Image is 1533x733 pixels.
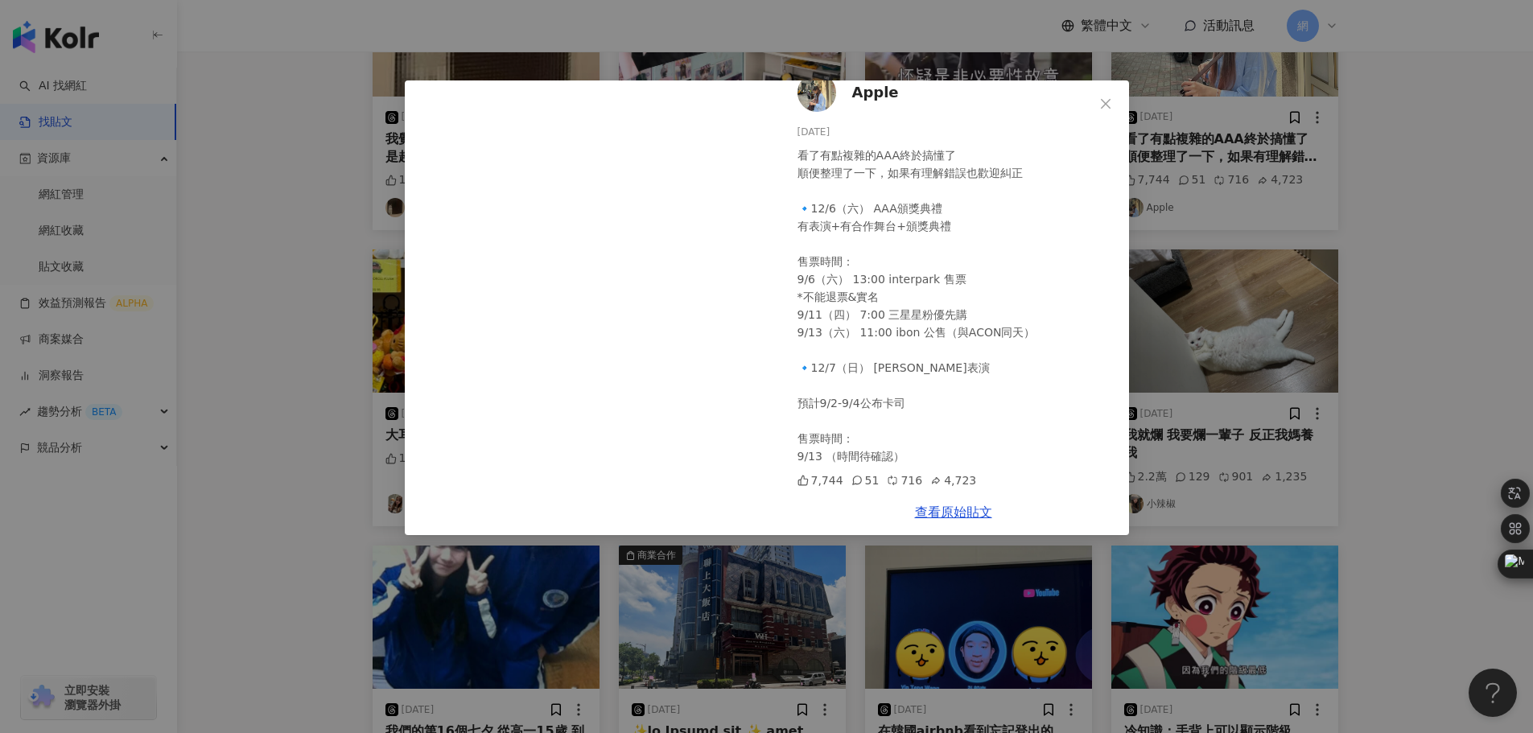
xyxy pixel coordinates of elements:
[887,472,922,489] div: 716
[915,504,992,520] a: 查看原始貼文
[1090,88,1122,120] button: Close
[797,73,836,112] img: KOL Avatar
[797,125,1116,140] div: [DATE]
[797,472,843,489] div: 7,744
[852,81,899,104] span: Apple
[797,73,1094,112] a: KOL AvatarApple
[1099,97,1112,110] span: close
[930,472,976,489] div: 4,723
[797,146,1116,465] div: 看了有點複雜的AAA終於搞懂了 順便整理了一下，如果有理解錯誤也歡迎糾正 🔹12/6（六） AAA頒獎典禮 有表演+有合作舞台+頒獎典禮 售票時間： 9/6（六） 13:00 interpark...
[851,472,880,489] div: 51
